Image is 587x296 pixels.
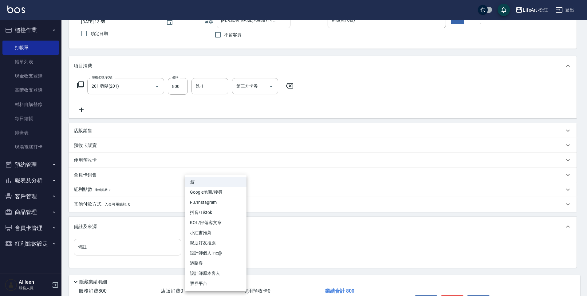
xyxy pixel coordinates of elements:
[185,207,246,218] li: 抖音/Tiktok
[185,278,246,289] li: 票券平台
[190,179,194,185] em: 無
[185,258,246,268] li: 過路客
[185,268,246,278] li: 設計師原本客人
[185,197,246,207] li: FB/Instagram
[185,228,246,238] li: 小紅書推薦
[185,238,246,248] li: 親朋好友推薦
[185,248,246,258] li: 設計師個人line@
[185,187,246,197] li: Google地圖/搜尋
[185,218,246,228] li: KOL/部落客文章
